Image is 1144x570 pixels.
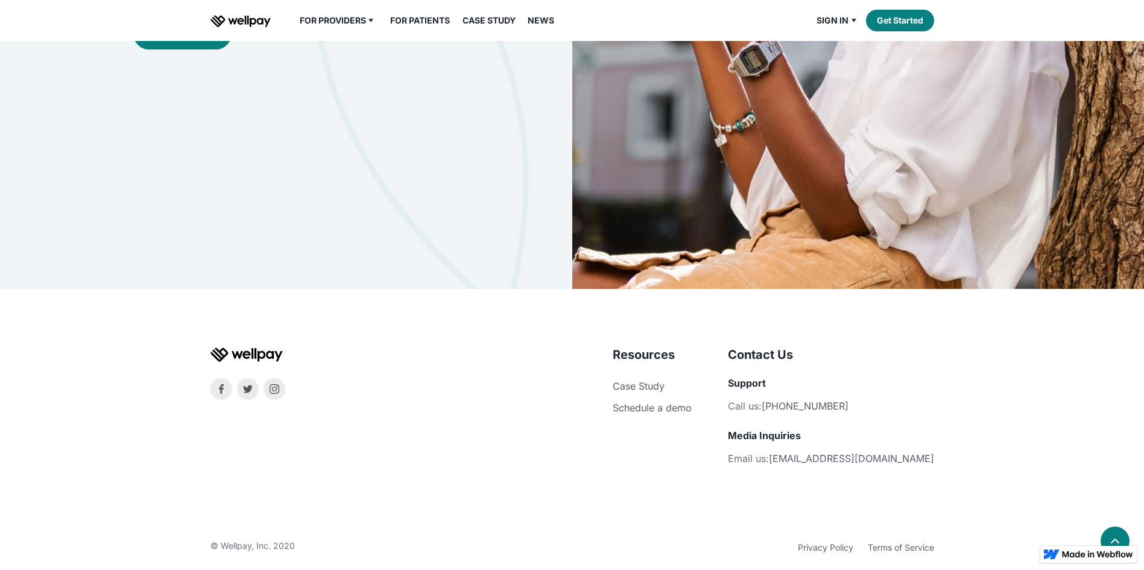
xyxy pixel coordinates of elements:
[210,540,295,556] div: © Wellpay, Inc. 2020
[613,380,665,392] a: Case Study
[868,542,934,553] a: Terms of Service
[455,13,523,28] a: Case Study
[728,377,934,390] h5: Support
[798,542,853,553] a: Privacy Policy
[728,429,934,442] h5: Media Inquiries
[613,347,692,363] h4: Resources
[520,13,561,28] a: News
[1062,551,1133,558] img: Made in Webflow
[817,13,849,28] div: Sign in
[728,449,934,467] li: Email us:
[292,13,384,28] div: For Providers
[728,347,934,363] h4: Contact Us
[809,13,866,28] div: Sign in
[769,452,934,464] a: [EMAIL_ADDRESS][DOMAIN_NAME]
[383,13,457,28] a: For Patients
[300,13,366,28] div: For Providers
[866,10,934,31] a: Get Started
[728,397,934,415] li: Call us:
[613,402,692,414] a: Schedule a demo
[210,13,271,28] a: home
[762,400,849,412] a: [PHONE_NUMBER]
